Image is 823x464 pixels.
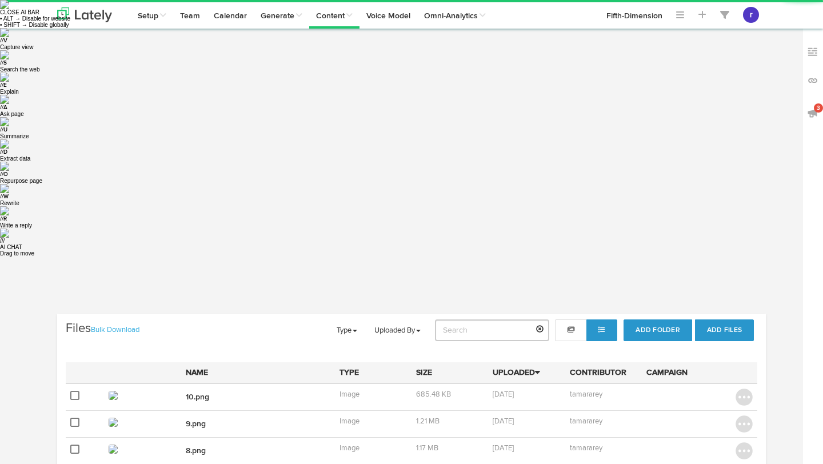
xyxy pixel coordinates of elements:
a: Type [339,369,359,377]
span: Image [339,391,359,398]
span: [DATE] [493,445,514,452]
a: Contributor [570,369,626,377]
a: 9.png [186,420,206,428]
span: 685.48 KB [416,391,451,398]
span: 1.21 MB [416,418,440,425]
span: tamararey [570,445,602,452]
span: Image [339,445,359,452]
a: 10.png [186,393,209,401]
img: 4oiZyDJzQLm3PuLAI2NR [109,445,118,454]
a: Bulk Download [91,326,139,334]
img: icon_menu_button.svg [736,389,753,406]
span: 1.17 MB [416,445,438,452]
input: Search [435,319,549,341]
span: tamararey [570,418,602,425]
a: Name [186,369,208,377]
a: Campaign [646,369,688,377]
img: icon_menu_button.svg [736,415,753,433]
span: Image [339,418,359,425]
a: Uploaded By [366,319,429,342]
a: 8.png [186,447,206,455]
span: [DATE] [493,391,514,398]
span: [DATE] [493,418,514,425]
h3: Files [66,319,146,338]
span: tamararey [570,391,602,398]
a: Size [416,369,432,377]
img: 9TeVV4KSTjygoeUaaCE1 [109,391,118,400]
a: Type [328,319,366,342]
img: icon_menu_button.svg [736,442,753,459]
img: 1k5BXq7MRou2bIH22KQ6 [109,418,118,427]
a: Uploaded [493,369,540,377]
button: Add Files [695,319,754,341]
button: Add Folder [624,319,692,341]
